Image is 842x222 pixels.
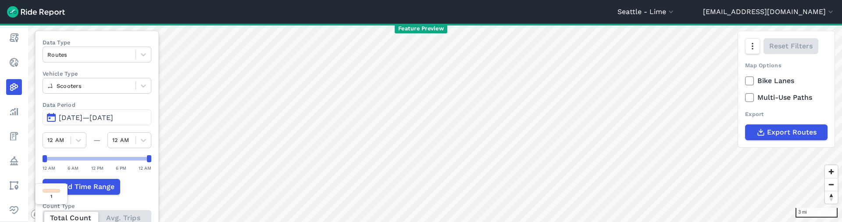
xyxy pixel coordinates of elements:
[764,38,818,54] button: Reset Filters
[703,7,835,17] button: [EMAIL_ADDRESS][DOMAIN_NAME]
[7,6,65,18] img: Ride Report
[59,182,114,192] span: Add Time Range
[6,104,22,120] a: Analyze
[116,164,126,172] div: 6 PM
[796,208,838,218] div: 3 mi
[139,164,151,172] div: 12 AM
[6,55,22,70] a: Realtime
[6,178,22,193] a: Areas
[59,113,113,122] span: [DATE]—[DATE]
[745,76,828,86] label: Bike Lanes
[43,69,151,78] label: Vehicle Type
[767,127,817,138] span: Export Routes
[43,101,151,109] label: Data Period
[745,61,828,69] div: Map Options
[617,7,675,17] button: Seattle - Lime
[6,202,22,218] a: Health
[745,92,828,103] label: Multi-Use Paths
[6,79,22,95] a: Heatmaps
[43,109,151,125] button: [DATE]—[DATE]
[86,135,107,146] div: —
[769,41,813,51] span: Reset Filters
[825,191,838,204] button: Reset bearing to north
[68,164,78,172] div: 6 AM
[43,179,120,195] button: Add Time Range
[91,164,103,172] div: 12 PM
[745,110,828,118] div: Export
[28,24,842,222] canvas: Map
[6,153,22,169] a: Policy
[745,124,828,140] button: Export Routes
[395,24,447,33] span: Feature Preview
[825,165,838,178] button: Zoom in
[43,164,55,172] div: 12 AM
[6,30,22,46] a: Report
[43,202,151,210] div: Count Type
[31,209,69,219] a: Mapbox logo
[6,128,22,144] a: Fees
[825,178,838,191] button: Zoom out
[43,38,151,47] label: Data Type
